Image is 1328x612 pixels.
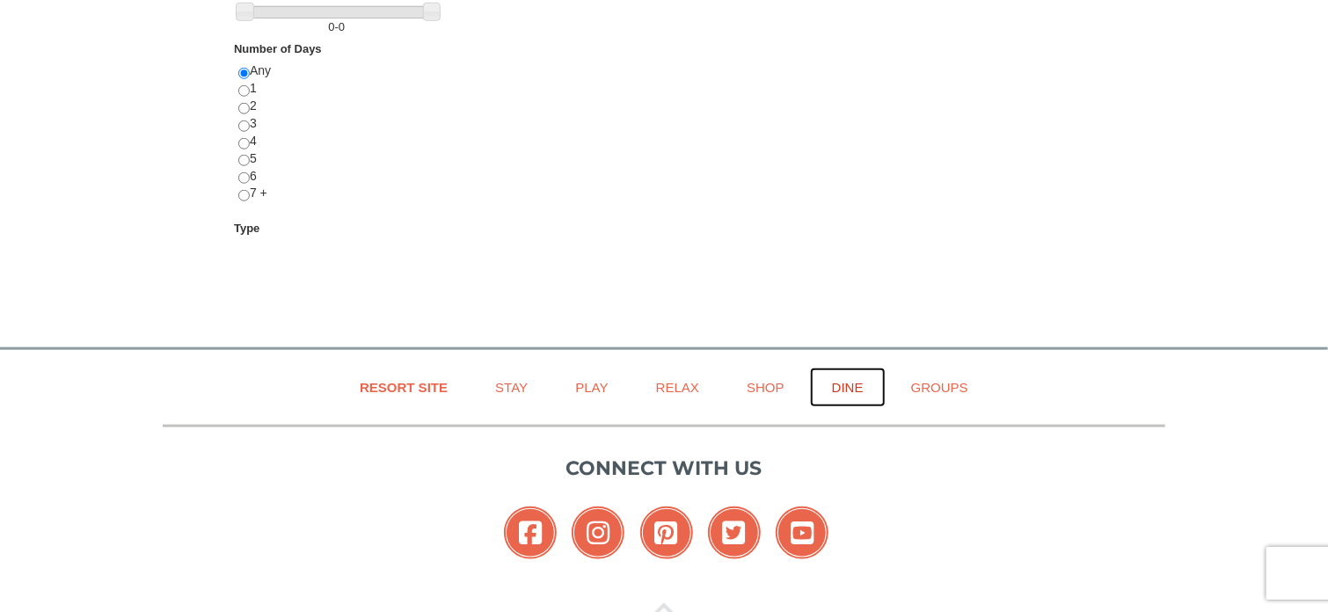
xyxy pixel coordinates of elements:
[238,18,434,36] label: -
[725,368,806,407] a: Shop
[238,62,434,220] div: Any 1 2 3 4 5 6 7 +
[328,20,334,33] span: 0
[473,368,550,407] a: Stay
[234,42,322,55] strong: Number of Days
[810,368,886,407] a: Dine
[553,368,630,407] a: Play
[234,222,259,235] strong: Type
[339,20,345,33] span: 0
[634,368,721,407] a: Relax
[338,368,470,407] a: Resort Site
[889,368,990,407] a: Groups
[163,454,1165,483] p: Connect with us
